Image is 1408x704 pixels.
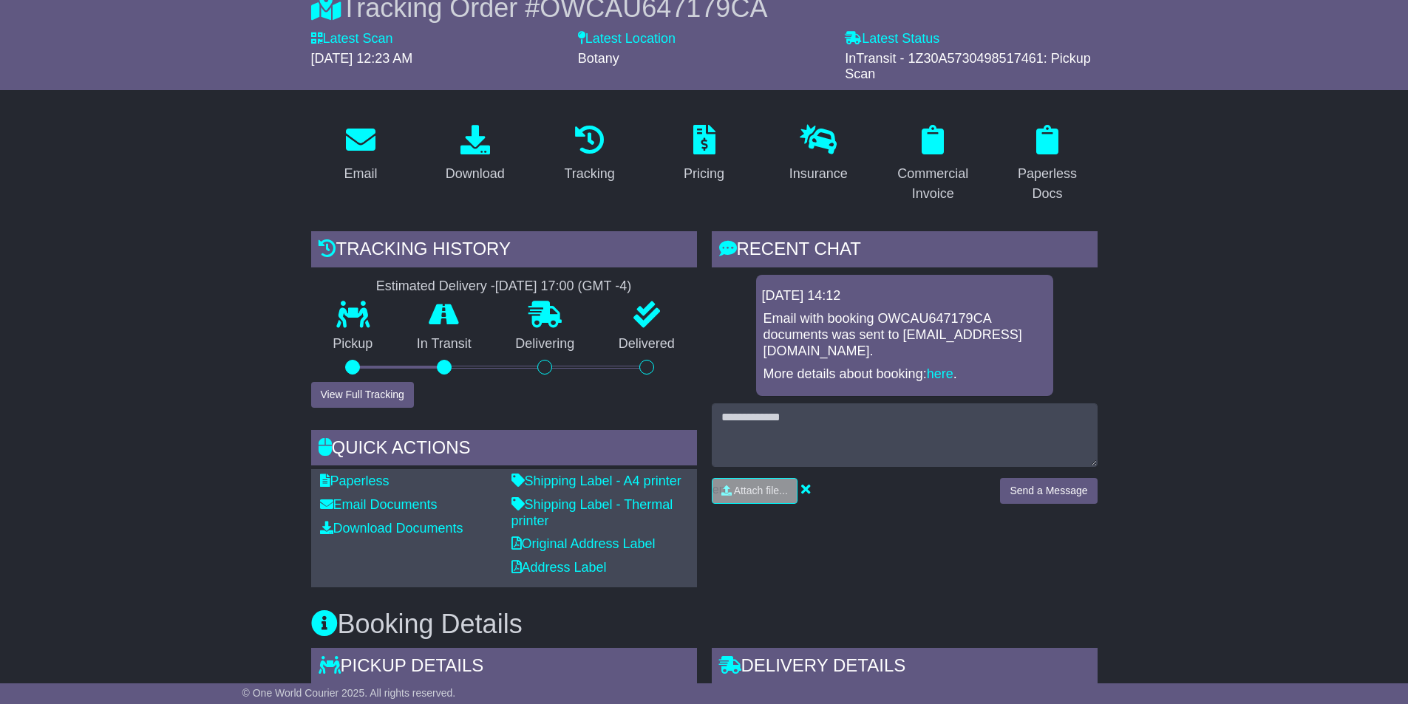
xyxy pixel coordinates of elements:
[578,31,676,47] label: Latest Location
[311,609,1098,639] h3: Booking Details
[320,497,438,512] a: Email Documents
[883,120,983,209] a: Commercial Invoice
[320,474,390,488] a: Paperless
[311,231,697,271] div: Tracking history
[344,164,377,184] div: Email
[893,164,973,204] div: Commercial Invoice
[494,336,597,352] p: Delivering
[311,31,393,47] label: Latest Scan
[789,164,848,184] div: Insurance
[1000,478,1097,504] button: Send a Message
[311,382,414,408] button: View Full Tracking
[554,120,624,189] a: Tracking
[311,278,697,295] div: Estimated Delivery -
[1007,164,1088,204] div: Paperless Docs
[311,430,697,470] div: Quick Actions
[395,336,494,352] p: In Transit
[578,51,619,66] span: Botany
[712,648,1098,688] div: Delivery Details
[320,521,463,536] a: Download Documents
[511,560,607,575] a: Address Label
[763,366,1046,383] p: More details about booking: .
[495,278,631,295] div: [DATE] 17:00 (GMT -4)
[684,164,724,184] div: Pricing
[596,336,697,352] p: Delivered
[780,120,857,189] a: Insurance
[436,120,514,189] a: Download
[845,51,1091,82] span: InTransit - 1Z30A5730498517461: Pickup Scan
[564,164,614,184] div: Tracking
[762,288,1047,304] div: [DATE] 14:12
[763,311,1046,359] p: Email with booking OWCAU647179CA documents was sent to [EMAIL_ADDRESS][DOMAIN_NAME].
[511,497,673,528] a: Shipping Label - Thermal printer
[998,120,1098,209] a: Paperless Docs
[311,648,697,688] div: Pickup Details
[927,366,953,381] a: here
[311,336,395,352] p: Pickup
[242,687,456,699] span: © One World Courier 2025. All rights reserved.
[845,31,939,47] label: Latest Status
[334,120,387,189] a: Email
[712,231,1098,271] div: RECENT CHAT
[446,164,505,184] div: Download
[674,120,734,189] a: Pricing
[511,536,656,551] a: Original Address Label
[311,51,413,66] span: [DATE] 12:23 AM
[511,474,681,488] a: Shipping Label - A4 printer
